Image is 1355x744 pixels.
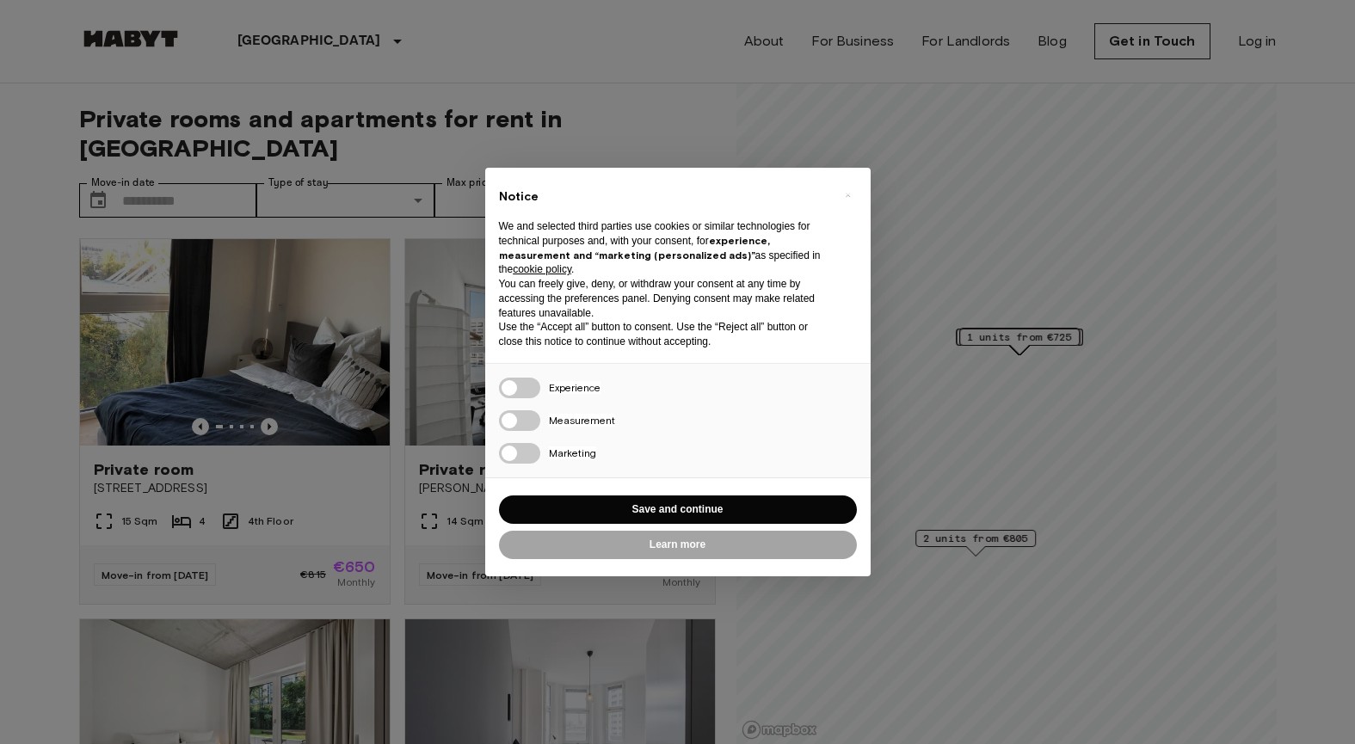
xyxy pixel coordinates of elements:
[499,320,829,349] p: Use the “Accept all” button to consent. Use the “Reject all” button or close this notice to conti...
[549,381,601,394] span: Experience
[549,414,615,427] span: Measurement
[499,234,770,261] strong: experience, measurement and “marketing (personalized ads)”
[499,495,857,524] button: Save and continue
[835,181,862,209] button: Close this notice
[549,446,596,459] span: Marketing
[499,188,829,206] h2: Notice
[845,185,851,206] span: ×
[513,263,571,275] a: cookie policy
[499,219,829,277] p: We and selected third parties use cookies or similar technologies for technical purposes and, wit...
[499,277,829,320] p: You can freely give, deny, or withdraw your consent at any time by accessing the preferences pane...
[499,531,857,559] button: Learn more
